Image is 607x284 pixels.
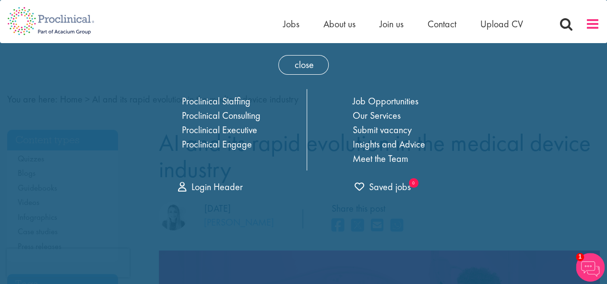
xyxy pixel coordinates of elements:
[480,18,523,30] a: Upload CV
[178,181,243,193] a: Login Header
[278,55,329,75] span: close
[283,18,299,30] a: Jobs
[182,138,252,150] a: Proclinical Engage
[353,109,401,122] a: Our Services
[323,18,356,30] a: About us
[576,253,584,261] span: 1
[409,178,418,188] sub: 0
[380,18,404,30] a: Join us
[353,95,418,107] a: Job Opportunities
[182,124,257,136] a: Proclinical Executive
[576,253,605,282] img: Chatbot
[353,138,425,150] a: Insights and Advice
[428,18,456,30] a: Contact
[182,109,261,122] a: Proclinical Consulting
[355,180,411,194] a: 0 jobs in shortlist
[353,124,412,136] a: Submit vacancy
[182,95,250,107] a: Proclinical Staffing
[355,181,411,193] span: Saved jobs
[353,152,408,165] a: Meet the Team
